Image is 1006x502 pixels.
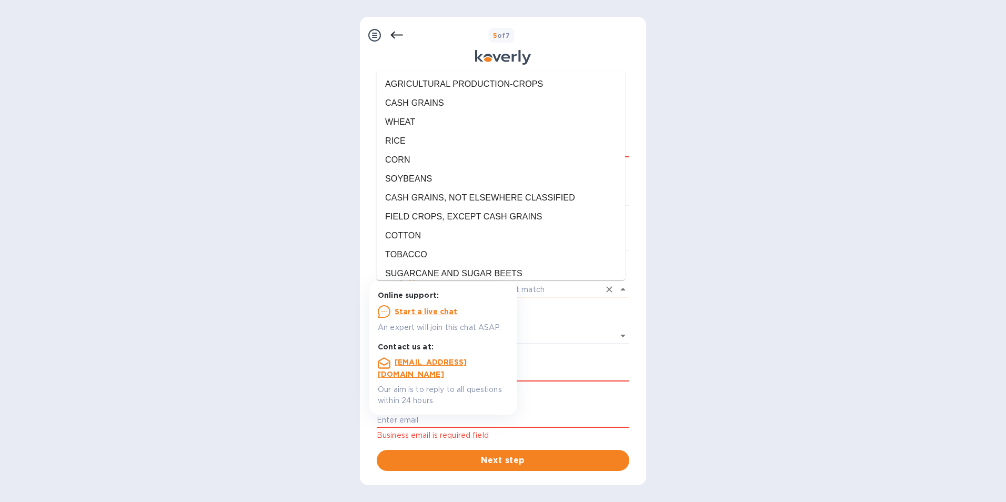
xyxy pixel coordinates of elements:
[377,450,629,471] button: Next step
[377,429,629,441] p: Business email is required field
[377,207,625,226] li: FIELD CROPS, EXCEPT CASH GRAINS
[377,245,625,264] li: TOBACCO
[378,291,439,299] b: Online support:
[616,282,630,297] button: Close
[395,307,458,316] u: Start a live chat
[377,412,629,428] input: Enter email
[377,94,625,113] li: CASH GRAINS
[377,150,625,169] li: CORN
[493,32,510,39] b: of 7
[493,32,497,39] span: 5
[378,384,508,406] p: Our aim is to reply to all questions within 24 hours.
[385,454,621,467] span: Next step
[378,343,434,351] b: Contact us at:
[602,282,617,297] button: Clear
[377,188,625,207] li: CASH GRAINS, NOT ELSEWHERE CLASSIFIED
[378,322,508,333] p: An expert will join this chat ASAP.
[377,132,625,150] li: RICE
[377,226,625,245] li: COTTON
[377,75,625,94] li: AGRICULTURAL PRODUCTION-CROPS
[377,113,625,132] li: WHEAT
[378,358,467,378] a: [EMAIL_ADDRESS][DOMAIN_NAME]
[377,169,625,188] li: SOYBEANS
[377,264,625,283] li: SUGARCANE AND SUGAR BEETS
